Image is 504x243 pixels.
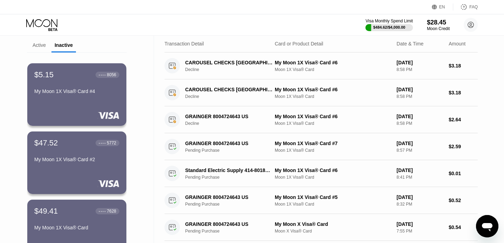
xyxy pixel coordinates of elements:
[185,141,273,146] div: GRAINGER 8004724643 US
[185,60,273,65] div: CAROUSEL CHECKS [GEOGRAPHIC_DATA] [GEOGRAPHIC_DATA]
[432,3,453,10] div: EN
[185,175,279,180] div: Pending Purchase
[427,19,450,31] div: $28.45Moon Credit
[185,221,273,227] div: GRAINGER 8004724643 US
[164,79,478,106] div: CAROUSEL CHECKS [GEOGRAPHIC_DATA] [GEOGRAPHIC_DATA]DeclineMy Moon 1X Visa® Card #6Moon 1X Visa® C...
[185,67,279,72] div: Decline
[185,148,279,153] div: Pending Purchase
[397,41,423,47] div: Date & Time
[397,167,443,173] div: [DATE]
[185,229,279,234] div: Pending Purchase
[99,74,106,76] div: ● ● ● ●
[397,141,443,146] div: [DATE]
[476,215,498,237] iframe: Tombol untuk meluncurkan jendela pesan
[275,141,391,146] div: My Moon 1X Visa® Card #7
[449,90,478,95] div: $3.18
[33,42,46,48] div: Active
[427,19,450,26] div: $28.45
[397,67,443,72] div: 8:58 PM
[164,160,478,187] div: Standard Electric Supply 414-8018586 USPending PurchaseMy Moon 1X Visa® Card #6Moon 1X Visa® Card...
[469,5,478,9] div: FAQ
[164,133,478,160] div: GRAINGER 8004724643 USPending PurchaseMy Moon 1X Visa® Card #7Moon 1X Visa® Card[DATE]8:57 PM$2.59
[449,171,478,176] div: $0.01
[107,209,116,214] div: 7628
[275,194,391,200] div: My Moon 1X Visa® Card #5
[449,144,478,149] div: $2.59
[107,72,116,77] div: 8056
[275,67,391,72] div: Moon 1X Visa® Card
[185,194,273,200] div: GRAINGER 8004724643 US
[34,225,119,230] div: My Moon 1X Visa® Card
[164,187,478,214] div: GRAINGER 8004724643 USPending PurchaseMy Moon 1X Visa® Card #5Moon 1X Visa® Card[DATE]8:32 PM$0.52
[365,19,413,31] div: Visa Monthly Spend Limit$484.62/$4,000.00
[449,63,478,69] div: $3.18
[275,202,391,207] div: Moon 1X Visa® Card
[99,142,106,144] div: ● ● ● ●
[397,121,443,126] div: 8:58 PM
[164,41,204,47] div: Transaction Detail
[449,41,465,47] div: Amount
[27,63,126,126] div: $5.15● ● ● ●8056My Moon 1X Visa® Card #4
[275,60,391,65] div: My Moon 1X Visa® Card #6
[185,94,279,99] div: Decline
[397,87,443,92] div: [DATE]
[99,210,106,212] div: ● ● ● ●
[275,94,391,99] div: Moon 1X Visa® Card
[55,42,73,48] div: Inactive
[397,175,443,180] div: 8:41 PM
[397,194,443,200] div: [DATE]
[34,207,58,216] div: $49.41
[275,167,391,173] div: My Moon 1X Visa® Card #6
[34,70,54,79] div: $5.15
[427,26,450,31] div: Moon Credit
[275,175,391,180] div: Moon 1X Visa® Card
[449,198,478,203] div: $0.52
[275,229,391,234] div: Moon X Visa® Card
[275,221,391,227] div: My Moon X Visa® Card
[275,148,391,153] div: Moon 1X Visa® Card
[107,141,116,145] div: 5772
[275,87,391,92] div: My Moon 1X Visa® Card #6
[397,202,443,207] div: 8:32 PM
[397,148,443,153] div: 8:57 PM
[397,114,443,119] div: [DATE]
[397,60,443,65] div: [DATE]
[34,88,119,94] div: My Moon 1X Visa® Card #4
[397,229,443,234] div: 7:55 PM
[275,121,391,126] div: Moon 1X Visa® Card
[439,5,445,9] div: EN
[275,41,323,47] div: Card or Product Detail
[164,106,478,133] div: GRAINGER 8004724643 USDeclineMy Moon 1X Visa® Card #6Moon 1X Visa® Card[DATE]8:58 PM$2.64
[164,52,478,79] div: CAROUSEL CHECKS [GEOGRAPHIC_DATA] [GEOGRAPHIC_DATA]DeclineMy Moon 1X Visa® Card #6Moon 1X Visa® C...
[373,25,405,29] div: $484.62 / $4,000.00
[365,19,413,23] div: Visa Monthly Spend Limit
[27,131,126,194] div: $47.52● ● ● ●5772My Moon 1X Visa® Card #2
[275,114,391,119] div: My Moon 1X Visa® Card #6
[34,138,58,148] div: $47.52
[185,114,273,119] div: GRAINGER 8004724643 US
[397,221,443,227] div: [DATE]
[185,121,279,126] div: Decline
[185,167,273,173] div: Standard Electric Supply 414-8018586 US
[185,202,279,207] div: Pending Purchase
[453,3,478,10] div: FAQ
[164,214,478,241] div: GRAINGER 8004724643 USPending PurchaseMy Moon X Visa® CardMoon X Visa® Card[DATE]7:55 PM$0.54
[449,224,478,230] div: $0.54
[185,87,273,92] div: CAROUSEL CHECKS [GEOGRAPHIC_DATA] [GEOGRAPHIC_DATA]
[34,157,119,162] div: My Moon 1X Visa® Card #2
[449,117,478,122] div: $2.64
[397,94,443,99] div: 8:58 PM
